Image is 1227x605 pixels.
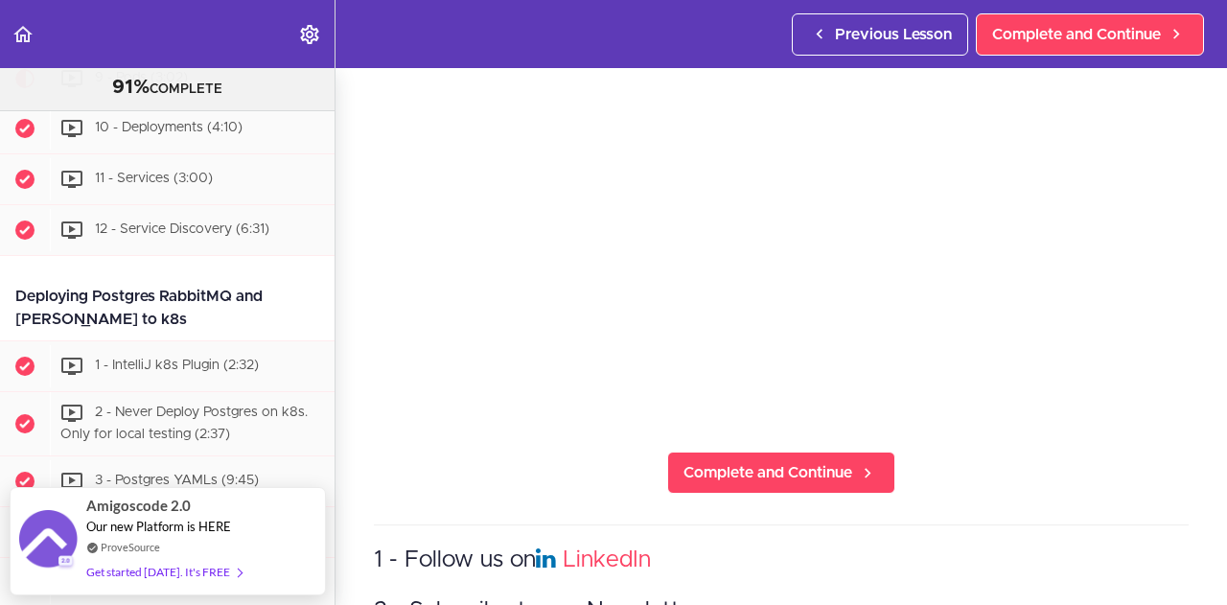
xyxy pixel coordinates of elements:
[683,461,852,484] span: Complete and Continue
[95,359,259,372] span: 1 - IntelliJ k8s Plugin (2:32)
[12,23,35,46] svg: Back to course curriculum
[86,561,242,583] div: Get started [DATE]. It's FREE
[992,23,1161,46] span: Complete and Continue
[86,519,231,534] span: Our new Platform is HERE
[19,510,77,572] img: provesource social proof notification image
[792,13,968,56] a: Previous Lesson
[101,539,160,555] a: ProveSource
[95,222,269,236] span: 12 - Service Discovery (6:31)
[60,406,308,441] span: 2 - Never Deploy Postgres on k8s. Only for local testing (2:37)
[95,121,243,134] span: 10 - Deployments (4:10)
[86,495,191,517] span: Amigoscode 2.0
[95,474,259,487] span: 3 - Postgres YAMLs (9:45)
[112,78,150,97] span: 91%
[835,23,952,46] span: Previous Lesson
[95,172,213,185] span: 11 - Services (3:00)
[976,13,1204,56] a: Complete and Continue
[24,76,311,101] div: COMPLETE
[298,23,321,46] svg: Settings Menu
[374,545,1189,576] h3: 1 - Follow us on
[667,452,895,494] a: Complete and Continue
[563,548,651,571] a: LinkedIn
